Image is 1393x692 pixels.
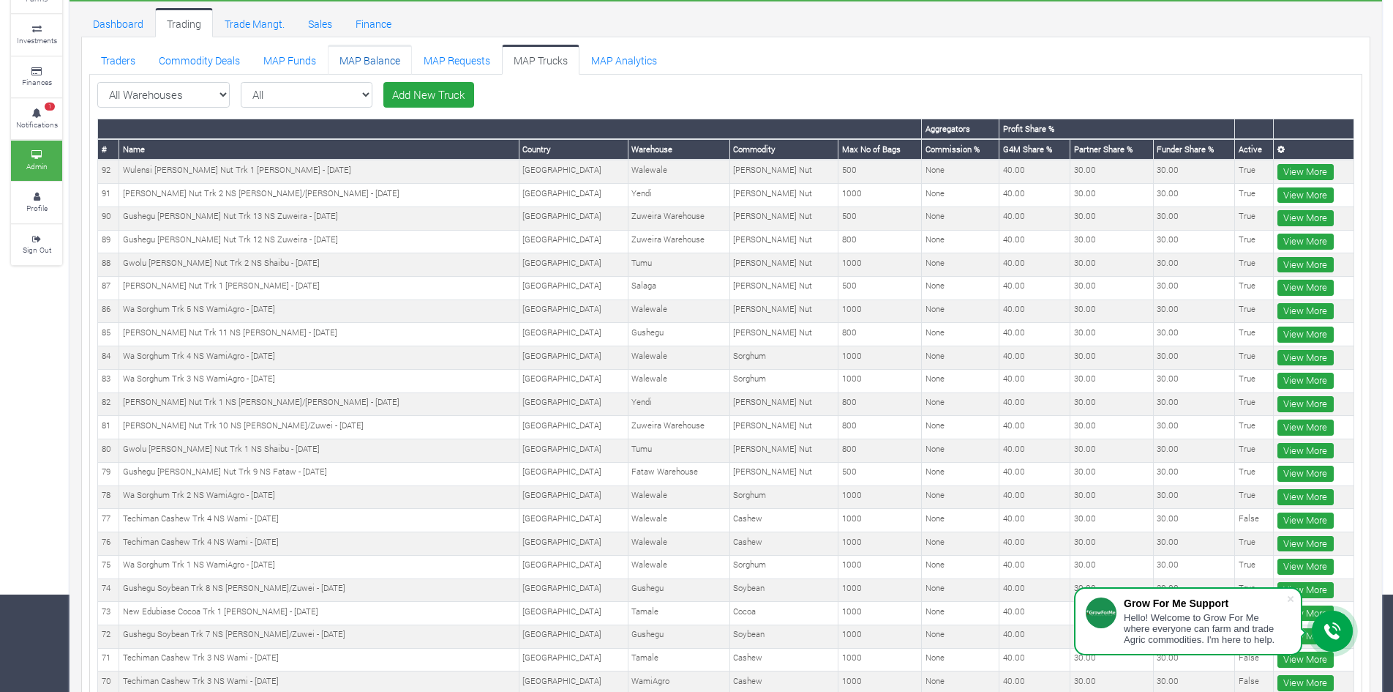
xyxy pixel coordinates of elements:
[98,253,119,277] td: 88
[922,276,999,300] td: None
[1235,509,1274,532] td: False
[922,439,999,463] td: None
[628,323,729,346] td: Gushegu
[1153,300,1234,323] td: 30.00
[45,103,55,111] span: 1
[1235,462,1274,485] td: True
[1235,253,1274,277] td: True
[1277,396,1334,412] a: View More
[729,439,838,463] td: [PERSON_NAME] Nut
[628,416,729,439] td: Zuweira Warehouse
[119,369,519,392] td: Wa Sorghum Trk 3 NS WamiAgro - [DATE]
[838,346,922,370] td: 1000
[999,207,1070,230] td: 40.00
[1277,303,1334,319] a: View More
[1277,628,1334,644] a: View More
[628,578,729,602] td: Gushegu
[98,439,119,463] td: 80
[1153,462,1234,485] td: 30.00
[1070,253,1154,277] td: 30.00
[922,416,999,439] td: None
[729,300,838,323] td: [PERSON_NAME] Nut
[628,462,729,485] td: Fataw Warehouse
[1153,532,1234,556] td: 30.00
[519,509,628,532] td: [GEOGRAPHIC_DATA]
[729,253,838,277] td: [PERSON_NAME] Nut
[1070,346,1154,370] td: 30.00
[1277,234,1334,250] a: View More
[98,555,119,578] td: 75
[98,416,119,439] td: 81
[98,323,119,346] td: 85
[519,253,628,277] td: [GEOGRAPHIC_DATA]
[519,602,628,625] td: [GEOGRAPHIC_DATA]
[628,139,729,160] th: Warehouse
[922,253,999,277] td: None
[838,369,922,392] td: 1000
[729,485,838,509] td: Sorghum
[628,184,729,207] td: Yendi
[11,141,62,181] a: Admin
[519,139,628,160] th: Country
[838,323,922,346] td: 800
[922,160,999,183] td: None
[1153,509,1234,532] td: 30.00
[729,416,838,439] td: [PERSON_NAME] Nut
[1277,350,1334,366] a: View More
[729,323,838,346] td: [PERSON_NAME] Nut
[628,300,729,323] td: Walewale
[1153,230,1234,253] td: 30.00
[922,648,999,671] td: None
[729,230,838,253] td: [PERSON_NAME] Nut
[1070,648,1154,671] td: 30.00
[729,625,838,648] td: Soybean
[999,532,1070,556] td: 40.00
[729,555,838,578] td: Sorghum
[999,392,1070,416] td: 40.00
[1277,652,1334,668] a: View More
[999,276,1070,300] td: 40.00
[999,648,1070,671] td: 40.00
[922,184,999,207] td: None
[98,648,119,671] td: 71
[1277,257,1334,273] a: View More
[519,625,628,648] td: [GEOGRAPHIC_DATA]
[98,625,119,648] td: 72
[1153,578,1234,602] td: 30.00
[1277,536,1334,552] a: View More
[1070,462,1154,485] td: 30.00
[412,45,502,74] a: MAP Requests
[89,45,147,74] a: Traders
[1277,443,1334,459] a: View More
[922,602,999,625] td: None
[1235,369,1274,392] td: True
[1070,532,1154,556] td: 30.00
[1070,416,1154,439] td: 30.00
[922,578,999,602] td: None
[1070,439,1154,463] td: 30.00
[519,184,628,207] td: [GEOGRAPHIC_DATA]
[1235,416,1274,439] td: True
[922,300,999,323] td: None
[838,462,922,485] td: 500
[838,392,922,416] td: 800
[838,139,922,160] th: Max No of Bags
[119,184,519,207] td: [PERSON_NAME] Nut Trk 2 NS [PERSON_NAME]/[PERSON_NAME] - [DATE]
[119,439,519,463] td: Gwolu [PERSON_NAME] Nut Trk 1 NS Shaibu - [DATE]
[922,509,999,532] td: None
[999,160,1070,183] td: 40.00
[1153,485,1234,509] td: 30.00
[1153,369,1234,392] td: 30.00
[1070,485,1154,509] td: 30.00
[628,485,729,509] td: Walewale
[1235,300,1274,323] td: True
[628,230,729,253] td: Zuweira Warehouse
[999,462,1070,485] td: 40.00
[1070,184,1154,207] td: 30.00
[838,532,922,556] td: 1000
[628,253,729,277] td: Tumu
[1235,485,1274,509] td: True
[628,532,729,556] td: Walewale
[922,207,999,230] td: None
[838,439,922,463] td: 800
